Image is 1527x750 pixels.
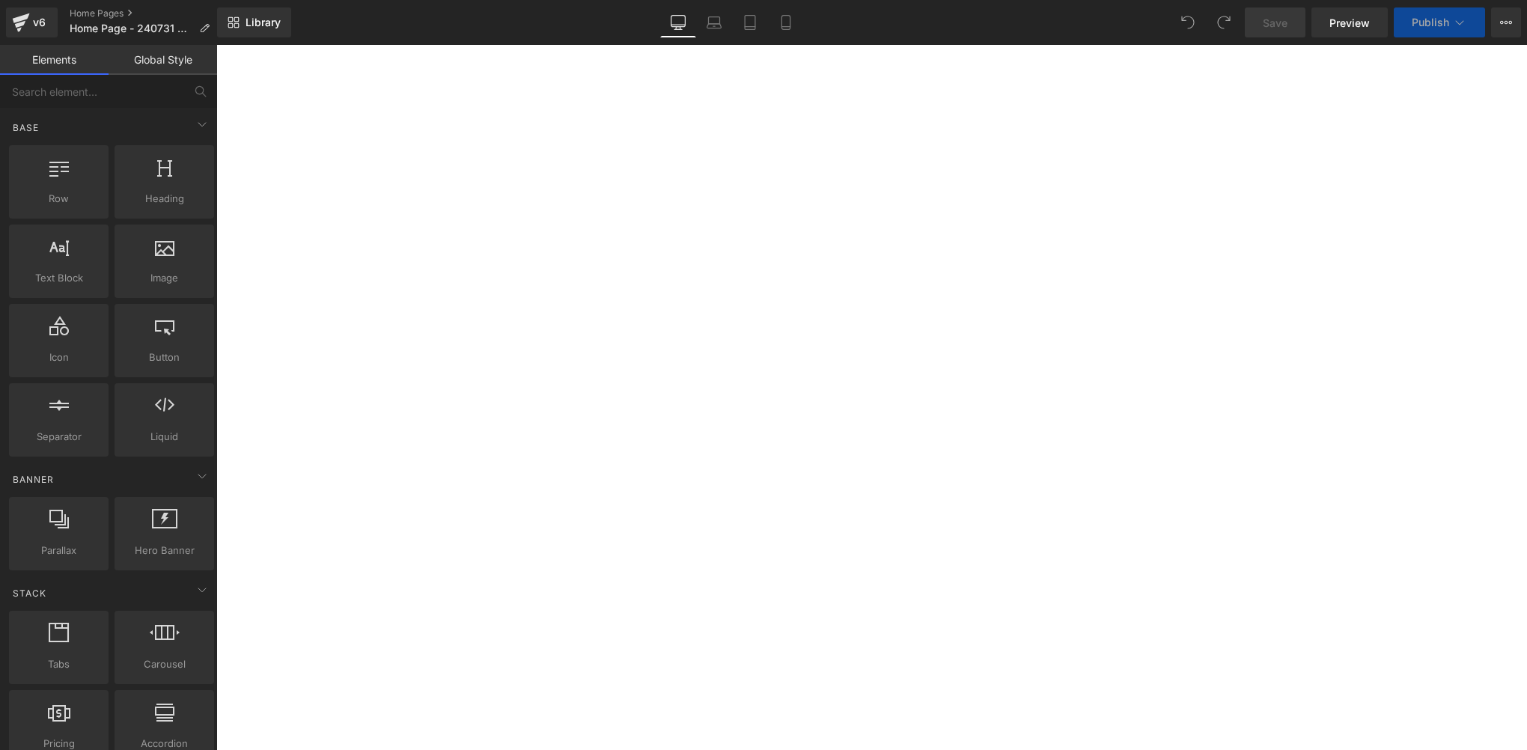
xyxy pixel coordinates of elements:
a: Mobile [768,7,804,37]
a: Tablet [732,7,768,37]
span: Home Page - 240731 CSC [70,22,193,34]
button: More [1491,7,1521,37]
a: Laptop [696,7,732,37]
a: Global Style [109,45,217,75]
span: Row [13,191,104,207]
span: Hero Banner [119,543,210,558]
span: Publish [1412,16,1449,28]
div: v6 [30,13,49,32]
button: Redo [1209,7,1239,37]
span: Liquid [119,429,210,445]
span: Image [119,270,210,286]
span: Button [119,350,210,365]
a: New Library [217,7,291,37]
span: Parallax [13,543,104,558]
span: Icon [13,350,104,365]
span: Library [246,16,281,29]
span: Stack [11,586,48,600]
span: Preview [1329,15,1370,31]
a: Preview [1311,7,1388,37]
span: Tabs [13,656,104,672]
span: Text Block [13,270,104,286]
a: v6 [6,7,58,37]
span: Heading [119,191,210,207]
span: Base [11,121,40,135]
button: Publish [1394,7,1485,37]
span: Carousel [119,656,210,672]
span: Separator [13,429,104,445]
span: Save [1263,15,1287,31]
a: Home Pages [70,7,222,19]
a: Desktop [660,7,696,37]
button: Undo [1173,7,1203,37]
span: Banner [11,472,55,487]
